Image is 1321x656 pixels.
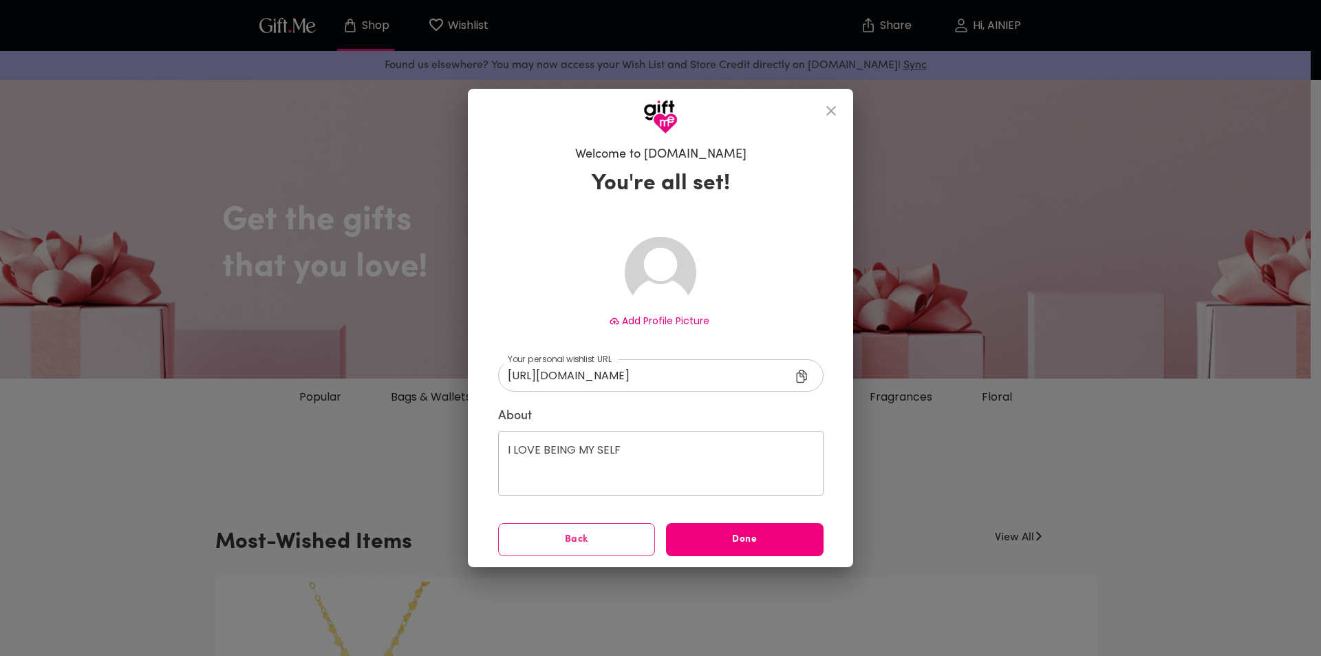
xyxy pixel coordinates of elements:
button: close [815,94,848,127]
textarea: I LOVE BEING MY SELF [508,443,814,483]
button: Done [666,523,824,556]
span: Done [666,532,824,547]
h6: Welcome to [DOMAIN_NAME] [575,147,747,163]
span: Add Profile Picture [622,314,709,328]
img: Avatar [625,237,696,308]
img: GiftMe Logo [643,100,678,134]
label: About [498,408,824,425]
button: Back [498,523,656,556]
h3: You're all set! [592,170,730,198]
span: Back [499,532,655,547]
